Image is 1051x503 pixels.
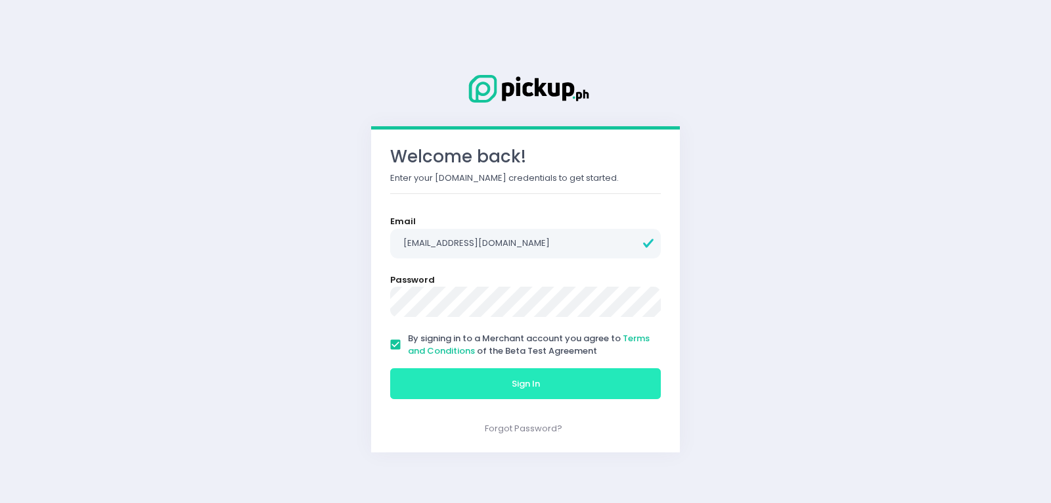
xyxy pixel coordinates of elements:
[408,332,650,358] span: By signing in to a Merchant account you agree to of the Beta Test Agreement
[408,332,650,358] a: Terms and Conditions
[390,215,416,228] label: Email
[390,368,661,400] button: Sign In
[512,377,540,390] span: Sign In
[390,147,661,167] h3: Welcome back!
[390,274,435,287] label: Password
[460,72,591,105] img: Logo
[485,422,562,435] a: Forgot Password?
[390,172,661,185] p: Enter your [DOMAIN_NAME] credentials to get started.
[390,229,661,259] input: Email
